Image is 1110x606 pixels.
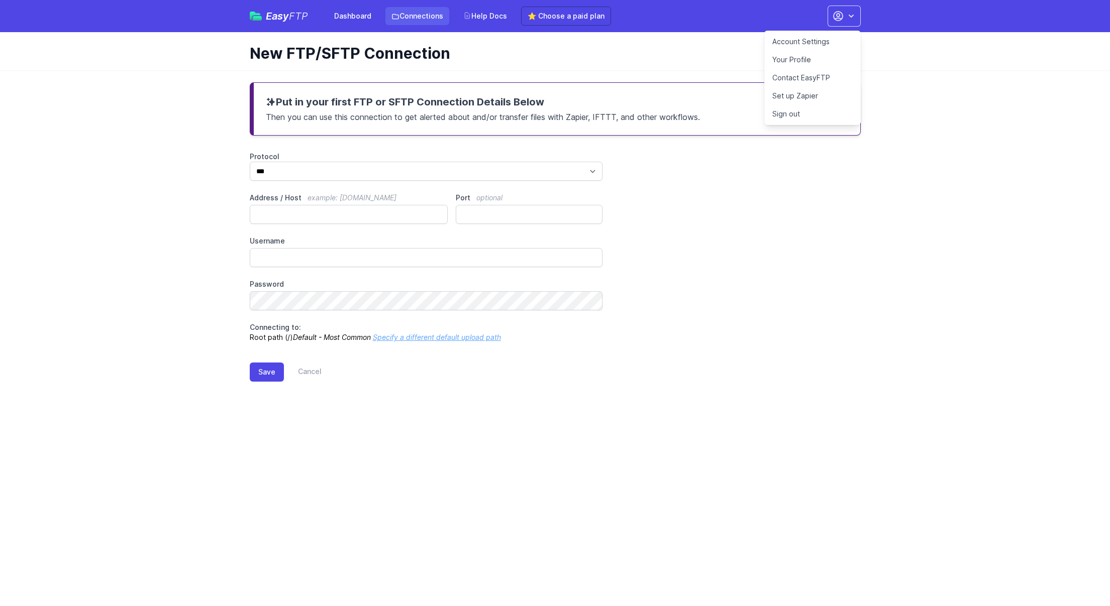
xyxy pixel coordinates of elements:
a: EasyFTP [250,11,308,21]
h1: New FTP/SFTP Connection [250,44,853,62]
img: easyftp_logo.png [250,12,262,21]
span: optional [476,193,502,202]
p: Root path (/) [250,322,603,342]
a: Sign out [764,105,861,123]
a: Dashboard [328,7,377,25]
span: FTP [289,10,308,22]
p: Then you can use this connection to get alerted about and/or transfer files with Zapier, IFTTT, a... [266,109,848,123]
a: ⭐ Choose a paid plan [521,7,611,26]
label: Address / Host [250,193,448,203]
span: example: [DOMAIN_NAME] [308,193,396,202]
iframe: Drift Widget Chat Controller [1060,556,1098,594]
a: Your Profile [764,51,861,69]
a: Set up Zapier [764,87,861,105]
label: Port [456,193,602,203]
a: Connections [385,7,449,25]
label: Password [250,279,603,289]
a: Account Settings [764,33,861,51]
label: Username [250,236,603,246]
a: Help Docs [457,7,513,25]
a: Cancel [284,362,322,382]
button: Save [250,362,284,382]
i: Default - Most Common [293,333,371,341]
label: Protocol [250,152,603,162]
span: Connecting to: [250,323,301,331]
a: Specify a different default upload path [373,333,501,341]
h3: Put in your first FTP or SFTP Connection Details Below [266,95,848,109]
span: Easy [266,11,308,21]
a: Contact EasyFTP [764,69,861,87]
